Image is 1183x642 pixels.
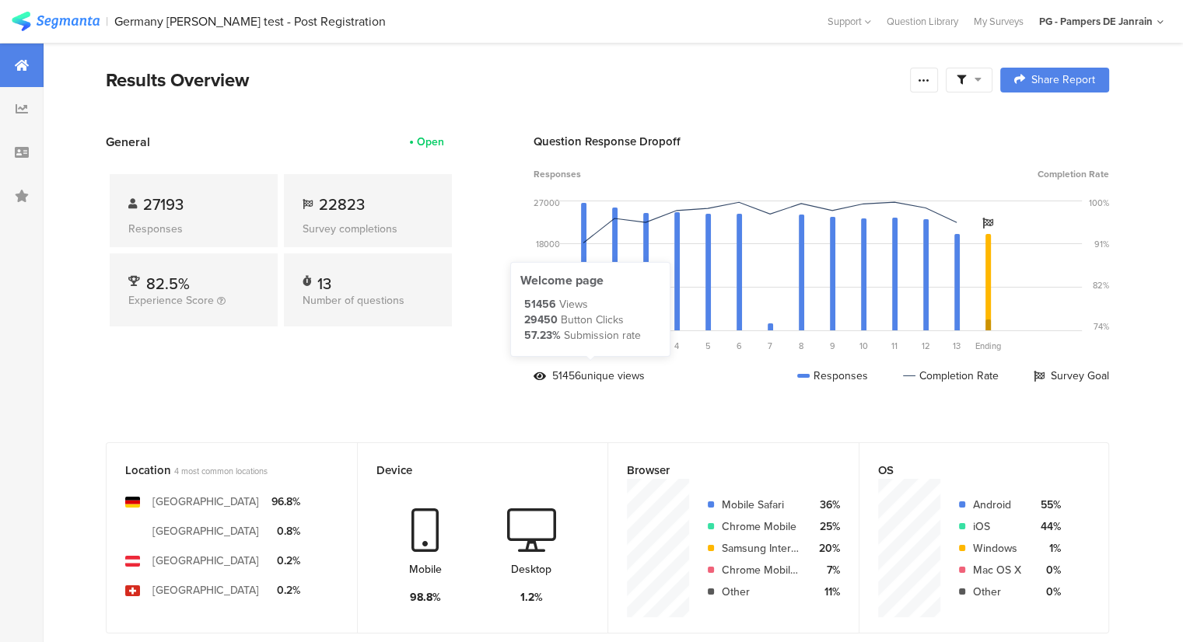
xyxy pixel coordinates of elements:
div: Survey completions [303,221,433,237]
div: 96.8% [271,494,300,510]
div: Mobile [409,561,442,577]
span: 10 [859,340,868,352]
div: Samsung Internet [722,540,800,557]
div: Location [125,462,313,479]
div: 91% [1094,238,1109,250]
div: 36% [813,497,840,513]
div: 1.2% [520,589,543,605]
div: Survey Goal [1034,368,1109,384]
span: General [106,133,150,151]
i: Survey Goal [982,218,993,229]
div: 98.8% [410,589,441,605]
div: 44% [1034,518,1061,535]
div: Browser [627,462,814,479]
div: 7% [813,562,840,578]
div: Mac OS X [973,562,1021,578]
div: 27000 [534,197,560,209]
div: 57.23% [524,328,561,344]
div: 74% [1094,320,1109,333]
span: 7 [768,340,772,352]
div: 1% [1034,540,1061,557]
span: 82.5% [146,272,190,295]
div: 11% [813,584,840,600]
div: Submission rate [564,328,641,344]
div: Chrome Mobile [722,518,800,535]
div: [GEOGRAPHIC_DATA] [152,523,259,539]
div: 20% [813,540,840,557]
span: 11 [891,340,898,352]
span: Number of questions [303,292,404,309]
div: 51456 [552,368,581,384]
div: iOS [973,518,1021,535]
div: unique views [581,368,645,384]
span: 27193 [143,193,184,216]
div: OS [878,462,1065,479]
div: Welcome page [520,272,656,289]
div: Open [417,134,444,150]
div: Germany [PERSON_NAME] test - Post Registration [114,14,386,29]
div: 100% [1089,197,1109,209]
div: 25% [813,518,840,535]
span: 4 most common locations [174,465,268,477]
span: 6 [737,340,742,352]
div: Responses [797,368,868,384]
div: Desktop [511,561,551,577]
div: 0.8% [271,523,300,539]
a: My Surveys [966,14,1031,29]
img: segmanta logo [12,12,100,31]
span: Share Report [1031,75,1095,85]
span: Experience Score [128,292,214,309]
div: [GEOGRAPHIC_DATA] [152,553,259,569]
span: 9 [830,340,835,352]
span: 13 [953,340,961,352]
div: 51456 [524,297,556,312]
div: Views [559,297,588,312]
div: Other [973,584,1021,600]
div: 29450 [524,312,558,328]
div: [GEOGRAPHIC_DATA] [152,494,259,510]
div: Device [376,462,564,479]
div: | [106,12,108,30]
div: Results Overview [106,66,902,94]
div: Windows [973,540,1021,557]
div: Android [973,497,1021,513]
div: Ending [972,340,1003,352]
div: 18000 [536,238,560,250]
div: 55% [1034,497,1061,513]
div: Button Clicks [561,312,624,328]
div: Support [828,9,871,33]
div: Chrome Mobile WebView [722,562,800,578]
span: 22823 [319,193,365,216]
div: 0% [1034,584,1061,600]
div: 0.2% [271,582,300,598]
div: 0% [1034,562,1061,578]
div: PG - Pampers DE Janrain [1039,14,1153,29]
span: Responses [534,167,581,181]
span: Completion Rate [1038,167,1109,181]
span: 12 [922,340,930,352]
a: Question Library [879,14,966,29]
div: 13 [317,272,331,288]
div: Question Response Dropoff [534,133,1109,150]
span: 5 [705,340,711,352]
span: 4 [674,340,679,352]
div: Mobile Safari [722,497,800,513]
div: Responses [128,221,259,237]
div: 82% [1093,279,1109,291]
span: 8 [799,340,803,352]
div: Completion Rate [903,368,999,384]
div: 0.2% [271,553,300,569]
div: [GEOGRAPHIC_DATA] [152,582,259,598]
div: Other [722,584,800,600]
